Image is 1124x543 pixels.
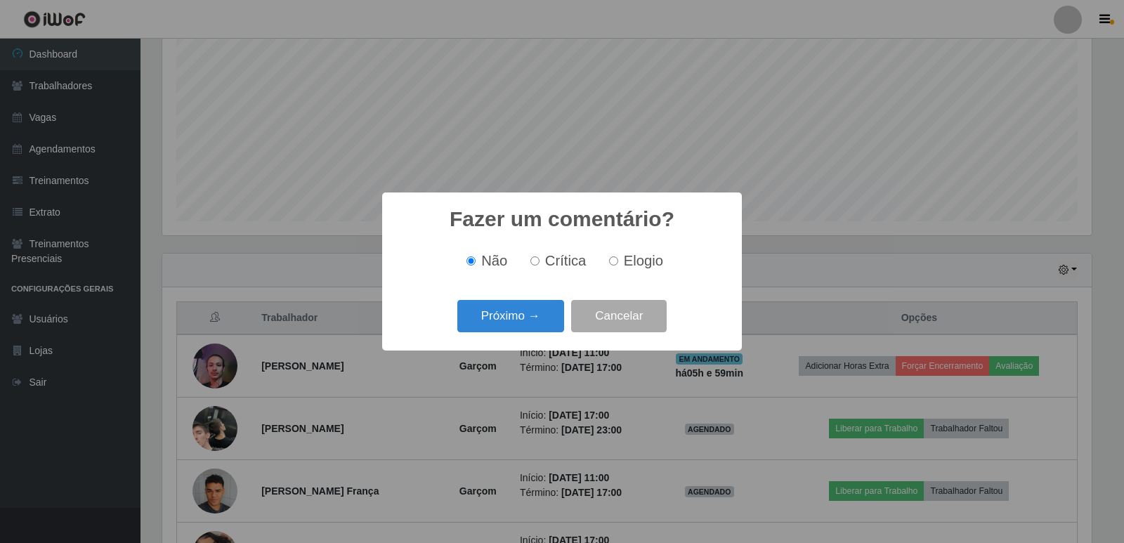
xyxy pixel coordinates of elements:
input: Elogio [609,256,618,266]
span: Elogio [624,253,663,268]
button: Próximo → [457,300,564,333]
span: Crítica [545,253,587,268]
input: Não [466,256,476,266]
span: Não [481,253,507,268]
input: Crítica [530,256,540,266]
h2: Fazer um comentário? [450,207,674,232]
button: Cancelar [571,300,667,333]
